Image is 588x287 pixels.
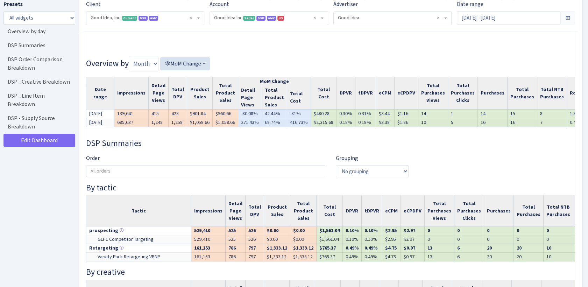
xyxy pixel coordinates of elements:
td: 526 [246,235,264,244]
td: $2.95 [382,235,401,244]
span: Current [122,16,137,21]
td: 786 [226,253,246,261]
b: 0 [517,227,519,234]
td: GLP1 Competitor Targeting [86,235,191,244]
td: 10 [418,118,448,127]
td: 139,641 [114,109,149,118]
span: Good Idea [334,12,451,25]
a: Overview by day [3,24,73,38]
td: $1,333.12 [290,253,317,261]
b: 161,153 [194,245,210,251]
td: 13 [425,253,454,261]
th: Total NTB Purchases [544,195,573,226]
td: 16 [508,118,537,127]
b: 0.49% [364,245,377,251]
th: tDPVR [362,195,382,226]
td: -81% [287,109,311,118]
th: Total Purchases [508,77,537,110]
td: 0.31% [355,109,376,118]
td: 15 [508,109,537,118]
td: 0.10% [362,235,382,244]
td: 0 [514,235,544,244]
span: Good Idea, Inc. <span class="badge badge-success">Current</span><span class="badge badge-primary"... [91,14,196,21]
th: Total Product Sales [213,77,238,110]
td: $1,058.66 [213,118,238,127]
th: Total Purchases Views [418,77,448,110]
td: $0.97 [401,253,425,261]
th: Total Product Sales [262,86,287,110]
b: 13 [427,245,432,251]
span: Remove all items [437,14,439,21]
th: RoAS [567,77,585,110]
td: Variety Pack Retargeting VBNP [86,253,191,261]
td: 0.18% [336,118,355,127]
label: Grouping [336,154,358,162]
th: DPVR [343,195,362,226]
th: Total Purchases [514,195,544,226]
b: $1,333.12 [267,245,287,251]
th: Detail Page Views [149,77,169,110]
td: 20 [514,253,544,261]
td: $0.00 [290,235,317,244]
th: Total Cost [287,86,311,110]
td: $3.44 [376,109,395,118]
th: Total Purchases Clicks [448,77,478,110]
b: 525 [228,227,236,234]
span: Seller [243,16,255,21]
b: $4.75 [385,245,397,251]
td: 1,248 [149,118,169,127]
th: DPVR [336,77,355,110]
b: 0.10% [346,227,359,234]
td: $3.38 [376,118,395,127]
td: -80.08% [238,109,262,118]
th: Total Purchases Clicks [454,195,484,226]
td: 161,153 [191,253,226,261]
th: eCPM [376,77,395,110]
b: $2.97 [404,227,415,234]
td: 1 [448,109,478,118]
th: Product Sales [264,195,290,226]
td: 14 [478,109,508,118]
td: $480.28 [311,109,336,118]
b: 0 [487,227,489,234]
b: $0.97 [404,245,415,251]
b: 6 [457,245,460,251]
td: 10 [544,253,573,261]
td: 529,410 [191,235,226,244]
th: tDPVR [355,77,376,110]
h3: Overview by [86,56,575,71]
th: Total Purchases Views [425,195,454,226]
span: Good Idea Inc <span class="badge badge-success">Seller</span><span class="badge badge-primary">DS... [210,12,327,25]
h3: Widget #37 [86,138,575,148]
td: 428 [169,109,187,118]
input: All orders [86,166,325,177]
td: 0 [484,235,514,244]
a: DSP - Supply Source Breakdown [3,111,73,134]
th: eCPDPV [395,77,418,110]
a: Edit Dashboard [3,134,75,147]
b: $2.95 [385,227,397,234]
span: AMC [267,16,276,21]
th: Purchases [478,77,508,110]
span: Good Idea, Inc. <span class="badge badge-success">Current</span><span class="badge badge-primary"... [86,12,204,25]
a: DSP Summaries [3,38,73,52]
b: Retargeting [89,245,118,251]
th: Tactic [86,195,191,226]
th: Impressions [114,77,149,110]
b: 20 [487,245,492,251]
td: 1,258 [169,118,187,127]
th: Total Cost [311,77,336,110]
b: $0.00 [293,227,305,234]
span: AMC [149,16,158,21]
button: MoM Change [160,57,210,70]
span: Remove all items [313,14,316,21]
td: $1.86 [395,118,418,127]
th: Date range [86,77,114,110]
td: $2,315.68 [311,118,336,127]
label: Order [86,154,100,162]
b: 0.10% [364,227,377,234]
a: DSP - Creative Breakdown [3,75,73,89]
td: 7 [537,118,567,127]
th: Purchases [484,195,514,226]
td: 685,637 [114,118,149,127]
